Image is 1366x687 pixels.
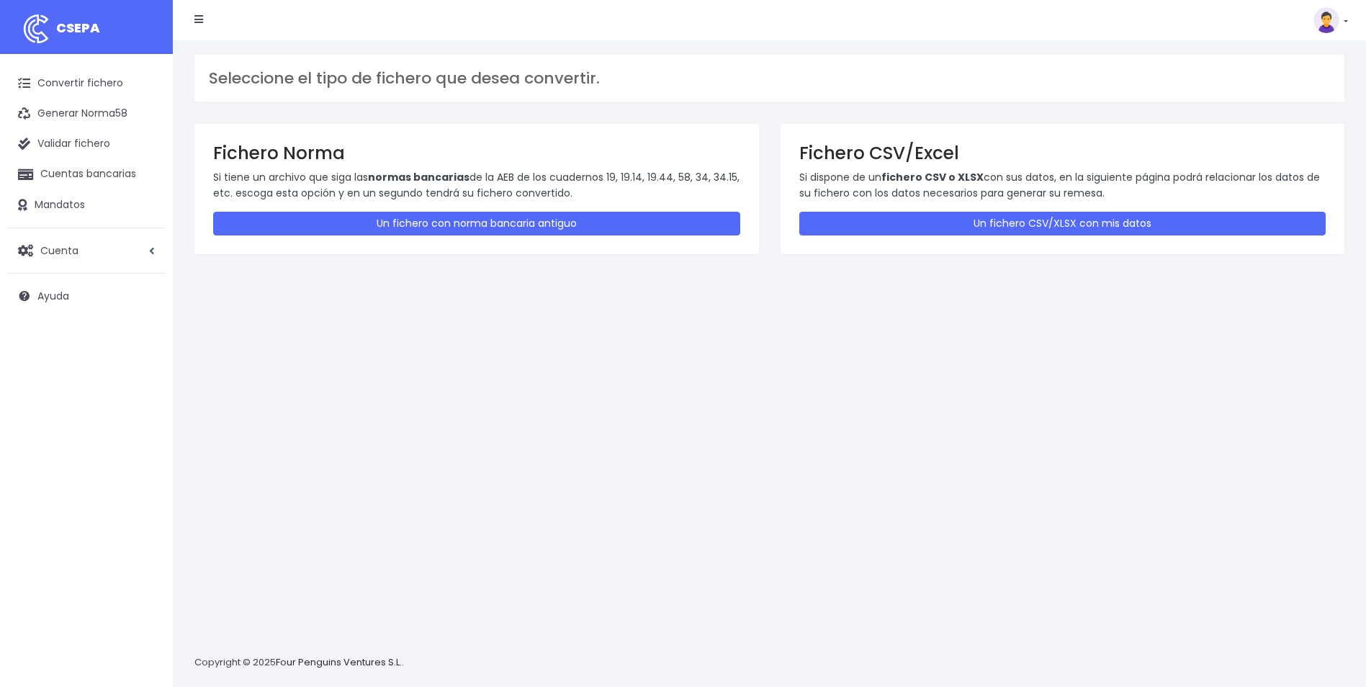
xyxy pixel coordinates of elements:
[209,69,1330,88] h3: Seleccione el tipo de fichero que desea convertir.
[799,212,1326,235] a: Un fichero CSV/XLSX con mis datos
[194,655,404,670] p: Copyright © 2025 .
[213,143,740,163] h3: Fichero Norma
[368,170,469,184] strong: normas bancarias
[276,655,402,669] a: Four Penguins Ventures S.L.
[1313,7,1339,33] img: profile
[37,289,69,303] span: Ayuda
[213,169,740,202] p: Si tiene un archivo que siga las de la AEB de los cuadernos 19, 19.14, 19.44, 58, 34, 34.15, etc....
[7,281,166,311] a: Ayuda
[881,170,984,184] strong: fichero CSV o XLSX
[7,99,166,129] a: Generar Norma58
[213,212,740,235] a: Un fichero con norma bancaria antiguo
[799,169,1326,202] p: Si dispone de un con sus datos, en la siguiente página podrá relacionar los datos de su fichero c...
[7,235,166,266] a: Cuenta
[18,11,54,47] img: logo
[7,159,166,189] a: Cuentas bancarias
[56,19,100,37] span: CSEPA
[40,243,78,257] span: Cuenta
[7,68,166,99] a: Convertir fichero
[7,129,166,159] a: Validar fichero
[7,190,166,220] a: Mandatos
[799,143,1326,163] h3: Fichero CSV/Excel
